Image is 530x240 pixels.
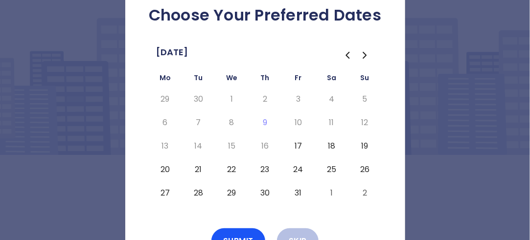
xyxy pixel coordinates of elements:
button: Sunday, October 19th, 2025 [356,138,374,154]
button: Thursday, October 2nd, 2025 [256,91,274,107]
button: Friday, October 24th, 2025 [290,162,307,177]
button: Friday, October 3rd, 2025 [290,91,307,107]
table: October 2025 [149,72,382,205]
th: Friday [282,72,315,87]
button: Tuesday, October 28th, 2025 [190,185,207,201]
button: Monday, October 13th, 2025 [157,138,174,154]
th: Wednesday [215,72,249,87]
span: [DATE] [157,44,188,60]
button: Monday, October 27th, 2025 [157,185,174,201]
button: Sunday, October 26th, 2025 [356,162,374,177]
button: Saturday, October 18th, 2025 [323,138,341,154]
button: Tuesday, October 14th, 2025 [190,138,207,154]
button: Tuesday, September 30th, 2025 [190,91,207,107]
button: Wednesday, October 29th, 2025 [223,185,241,201]
button: Thursday, October 16th, 2025 [256,138,274,154]
button: Monday, October 6th, 2025 [157,115,174,131]
button: Wednesday, October 22nd, 2025 [223,162,241,177]
button: Saturday, November 1st, 2025 [323,185,341,201]
button: Saturday, October 25th, 2025 [323,162,341,177]
button: Friday, October 10th, 2025 [290,115,307,131]
button: Thursday, October 30th, 2025 [256,185,274,201]
button: Today, Thursday, October 9th, 2025 [256,115,274,131]
button: Tuesday, October 7th, 2025 [190,115,207,131]
button: Wednesday, October 1st, 2025 [223,91,241,107]
button: Tuesday, October 21st, 2025 [190,162,207,177]
button: Thursday, October 23rd, 2025 [256,162,274,177]
button: Saturday, October 4th, 2025 [323,91,341,107]
button: Monday, September 29th, 2025 [157,91,174,107]
button: Sunday, November 2nd, 2025 [356,185,374,201]
th: Saturday [315,72,348,87]
button: Saturday, October 11th, 2025 [323,115,341,131]
button: Wednesday, October 15th, 2025 [223,138,241,154]
th: Thursday [249,72,282,87]
button: Go to the Next Month [356,46,374,64]
button: Wednesday, October 8th, 2025 [223,115,241,131]
button: Sunday, October 5th, 2025 [356,91,374,107]
th: Tuesday [182,72,215,87]
button: Friday, October 17th, 2025 [290,138,307,154]
th: Sunday [348,72,382,87]
h2: Choose Your Preferred Dates [141,5,390,25]
button: Monday, October 20th, 2025 [157,162,174,177]
button: Go to the Previous Month [339,46,356,64]
button: Friday, October 31st, 2025 [290,185,307,201]
th: Monday [149,72,182,87]
button: Sunday, October 12th, 2025 [356,115,374,131]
